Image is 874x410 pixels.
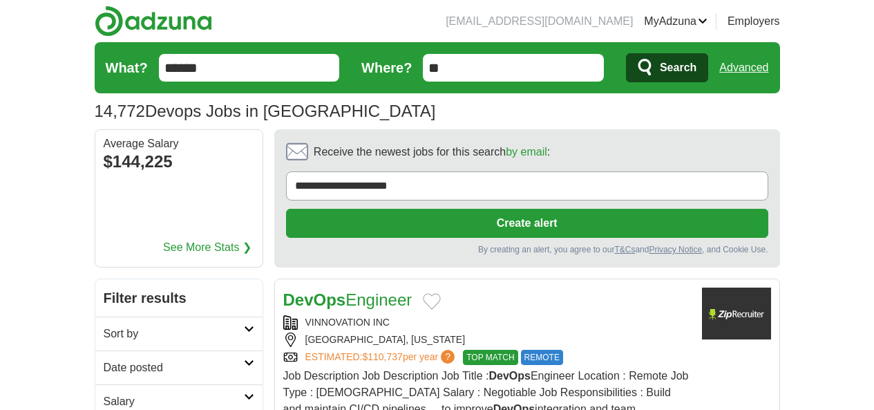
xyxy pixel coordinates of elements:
[441,350,455,364] span: ?
[95,99,145,124] span: 14,772
[283,315,691,330] div: VINNOVATION INC
[728,13,780,30] a: Employers
[644,13,707,30] a: MyAdzuna
[362,351,402,362] span: $110,737
[95,351,263,384] a: Date posted
[614,245,635,254] a: T&Cs
[286,243,768,256] div: By creating an alert, you agree to our and , and Cookie Use.
[626,53,708,82] button: Search
[283,290,412,309] a: DevOpsEngineer
[521,350,563,365] span: REMOTE
[506,146,547,158] a: by email
[314,144,550,160] span: Receive the newest jobs for this search :
[104,326,244,342] h2: Sort by
[305,350,458,365] a: ESTIMATED:$110,737per year?
[286,209,768,238] button: Create alert
[488,370,530,382] strong: DevOps
[660,54,696,82] span: Search
[104,393,244,410] h2: Salary
[283,290,346,309] strong: DevOps
[649,245,702,254] a: Privacy Notice
[95,279,263,317] h2: Filter results
[719,54,768,82] a: Advanced
[463,350,517,365] span: TOP MATCH
[361,57,412,78] label: Where?
[95,102,436,120] h1: Devops Jobs in [GEOGRAPHIC_DATA]
[104,360,244,376] h2: Date posted
[95,6,212,37] img: Adzuna logo
[702,288,771,339] img: Company logo
[163,239,251,256] a: See More Stats ❯
[104,138,254,149] div: Average Salary
[283,333,691,347] div: [GEOGRAPHIC_DATA], [US_STATE]
[446,13,633,30] li: [EMAIL_ADDRESS][DOMAIN_NAME]
[423,293,441,310] button: Add to favorite jobs
[106,57,148,78] label: What?
[95,317,263,351] a: Sort by
[104,149,254,174] div: $144,225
